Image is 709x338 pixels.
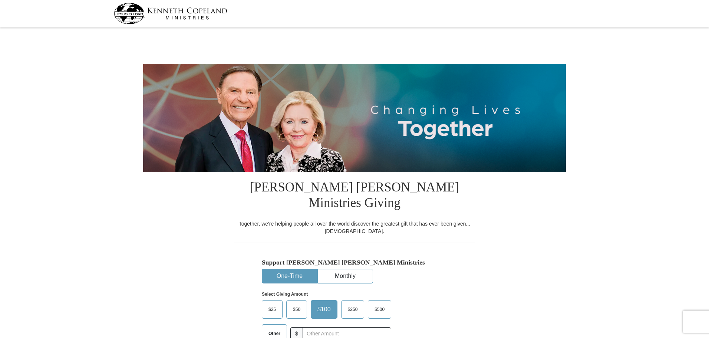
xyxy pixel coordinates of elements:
[344,304,362,315] span: $250
[234,172,475,220] h1: [PERSON_NAME] [PERSON_NAME] Ministries Giving
[234,220,475,235] div: Together, we're helping people all over the world discover the greatest gift that has ever been g...
[265,304,280,315] span: $25
[289,304,304,315] span: $50
[114,3,227,24] img: kcm-header-logo.svg
[262,259,447,266] h5: Support [PERSON_NAME] [PERSON_NAME] Ministries
[371,304,388,315] span: $500
[318,269,373,283] button: Monthly
[314,304,334,315] span: $100
[262,292,308,297] strong: Select Giving Amount
[262,269,317,283] button: One-Time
